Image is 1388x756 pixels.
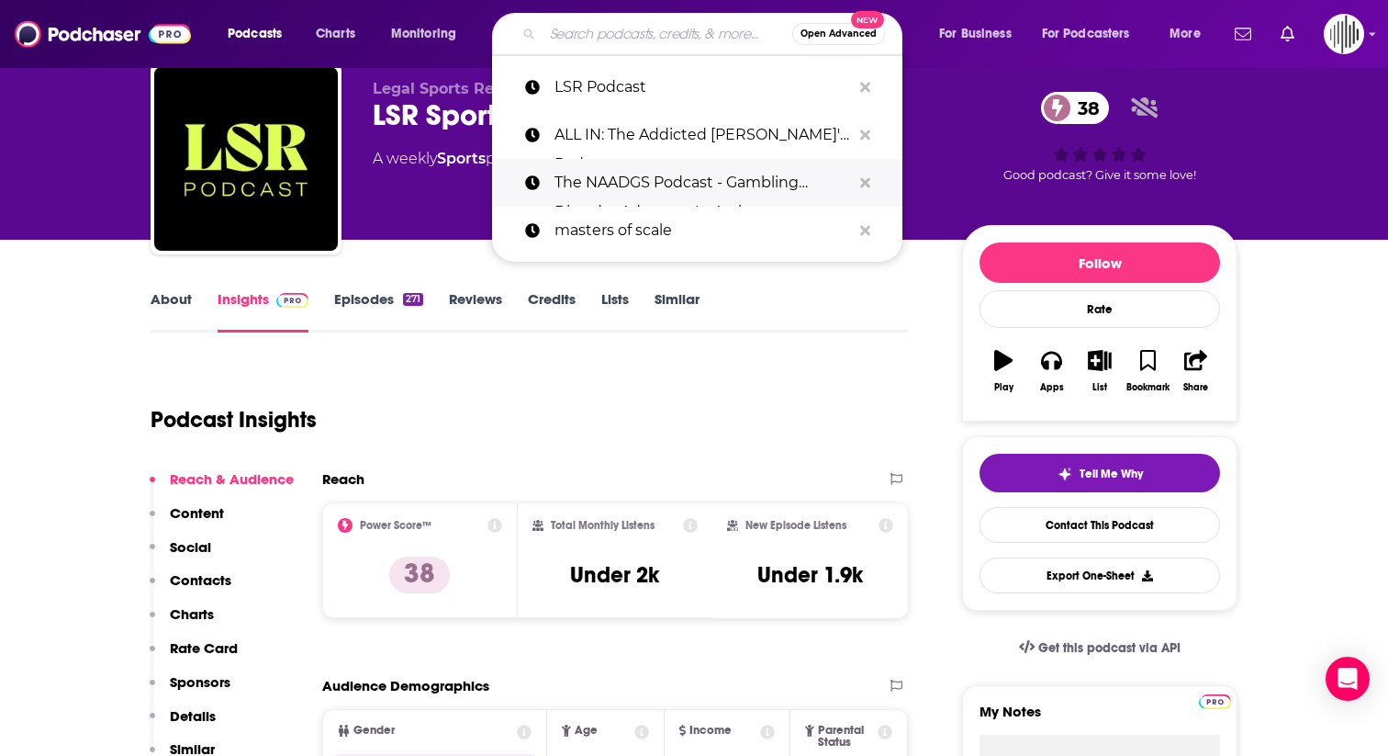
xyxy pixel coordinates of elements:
[757,561,863,589] h3: Under 1.9k
[979,703,1220,735] label: My Notes
[1126,382,1170,393] div: Bookmark
[170,571,231,589] p: Contacts
[170,639,238,657] p: Rate Card
[316,21,355,47] span: Charts
[373,148,544,170] div: A weekly podcast
[322,470,364,488] h2: Reach
[689,725,732,737] span: Income
[1058,467,1072,481] img: tell me why sparkle
[745,519,846,532] h2: New Episode Listens
[979,454,1220,492] button: tell me why sparkleTell Me Why
[1059,92,1109,124] span: 38
[979,507,1220,543] a: Contact This Podcast
[570,561,659,589] h3: Under 2k
[170,707,216,725] p: Details
[170,504,224,522] p: Content
[449,290,502,333] a: Reviews
[403,293,423,306] div: 271
[601,290,629,333] a: Lists
[926,19,1035,49] button: open menu
[962,80,1237,194] div: 38Good podcast? Give it some love!
[1040,382,1064,393] div: Apps
[1038,640,1181,656] span: Get this podcast via API
[150,504,224,538] button: Content
[276,293,308,308] img: Podchaser Pro
[554,111,851,159] p: ALL IN: The Addicted Gambler's Podcast
[939,21,1012,47] span: For Business
[150,538,211,572] button: Social
[575,725,598,737] span: Age
[1042,21,1130,47] span: For Podcasters
[228,21,282,47] span: Podcasts
[1324,14,1364,54] span: Logged in as gpg2
[979,558,1220,593] button: Export One-Sheet
[353,725,395,737] span: Gender
[528,290,576,333] a: Credits
[170,605,214,623] p: Charts
[150,571,231,605] button: Contacts
[170,470,294,488] p: Reach & Audience
[1157,19,1224,49] button: open menu
[851,11,884,28] span: New
[543,19,792,49] input: Search podcasts, credits, & more...
[151,290,192,333] a: About
[151,406,317,434] h1: Podcast Insights
[1076,338,1124,404] button: List
[170,538,211,556] p: Social
[1326,657,1370,701] div: Open Intercom Messenger
[1183,382,1208,393] div: Share
[1092,382,1107,393] div: List
[509,13,920,55] div: Search podcasts, credits, & more...
[1080,467,1143,481] span: Tell Me Why
[979,290,1220,328] div: Rate
[150,470,294,504] button: Reach & Audience
[1027,338,1075,404] button: Apps
[1199,694,1231,709] img: Podchaser Pro
[1273,18,1302,50] a: Show notifications dropdown
[1004,626,1195,671] a: Get this podcast via API
[391,21,456,47] span: Monitoring
[1003,168,1196,182] span: Good podcast? Give it some love!
[1170,21,1201,47] span: More
[1124,338,1171,404] button: Bookmark
[492,207,902,254] a: masters of scale
[792,23,885,45] button: Open AdvancedNew
[1227,18,1259,50] a: Show notifications dropdown
[492,159,902,207] a: The NAADGS Podcast - Gambling Disorder Advocacy In Action
[150,605,214,639] button: Charts
[1030,19,1157,49] button: open menu
[1041,92,1109,124] a: 38
[304,19,366,49] a: Charts
[551,519,655,532] h2: Total Monthly Listens
[218,290,308,333] a: InsightsPodchaser Pro
[154,67,338,251] img: LSR Sports Betting & News Podcast
[1172,338,1220,404] button: Share
[15,17,191,51] img: Podchaser - Follow, Share and Rate Podcasts
[979,243,1220,283] button: Follow
[655,290,700,333] a: Similar
[215,19,306,49] button: open menu
[389,557,450,593] p: 38
[492,63,902,111] a: LSR Podcast
[554,63,851,111] p: LSR Podcast
[994,382,1013,393] div: Play
[554,207,851,254] p: masters of scale
[170,673,230,691] p: Sponsors
[150,639,238,673] button: Rate Card
[437,150,486,167] a: Sports
[150,673,230,707] button: Sponsors
[322,677,489,694] h2: Audience Demographics
[378,19,480,49] button: open menu
[554,159,851,207] p: The NAADGS Podcast - Gambling Disorder Advocacy In Action
[818,725,875,749] span: Parental Status
[360,519,431,532] h2: Power Score™
[373,80,526,97] span: Legal Sports Report
[1324,14,1364,54] img: User Profile
[1199,692,1231,709] a: Pro website
[334,290,423,333] a: Episodes271
[150,707,216,741] button: Details
[979,338,1027,404] button: Play
[1324,14,1364,54] button: Show profile menu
